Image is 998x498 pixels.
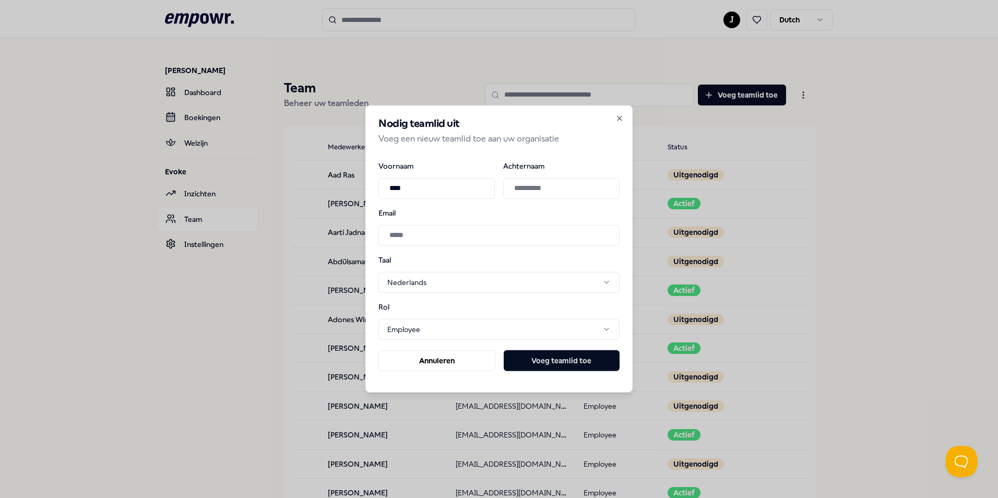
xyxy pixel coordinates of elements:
label: Achternaam [503,162,620,169]
label: Rol [378,303,433,311]
button: Voeg teamlid toe [504,350,620,371]
label: Voornaam [378,162,495,169]
h2: Nodig teamlid uit [378,118,620,129]
label: Taal [378,256,433,263]
label: Email [378,209,620,216]
p: Voeg een nieuw teamlid toe aan uw organisatie [378,132,620,146]
button: Annuleren [378,350,495,371]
